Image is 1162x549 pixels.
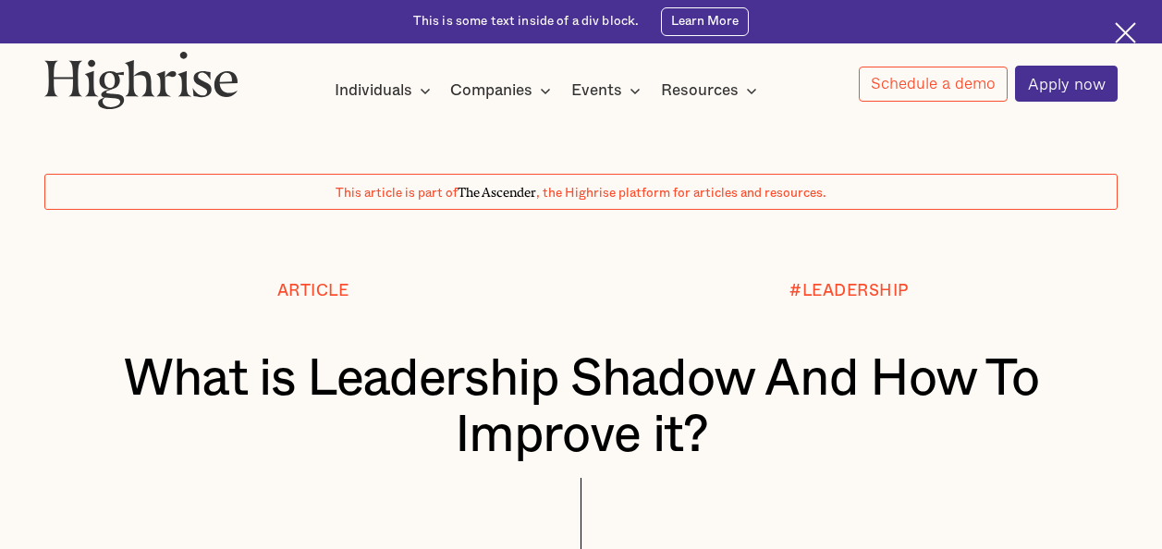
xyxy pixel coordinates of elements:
div: Events [571,79,646,102]
div: Individuals [335,79,412,102]
a: Learn More [661,7,749,35]
span: , the Highrise platform for articles and resources. [536,187,826,200]
div: Events [571,79,622,102]
div: This is some text inside of a div block. [413,13,640,30]
img: Cross icon [1115,22,1136,43]
div: Article [277,282,349,299]
div: Companies [450,79,532,102]
h1: What is Leadership Shadow And How To Improve it? [90,351,1073,465]
img: Highrise logo [44,51,239,109]
div: Individuals [335,79,436,102]
div: #LEADERSHIP [789,282,909,299]
a: Apply now [1015,66,1118,102]
span: The Ascender [458,182,536,197]
div: Companies [450,79,557,102]
div: Resources [661,79,739,102]
span: This article is part of [336,187,458,200]
div: Resources [661,79,763,102]
a: Schedule a demo [859,67,1009,102]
